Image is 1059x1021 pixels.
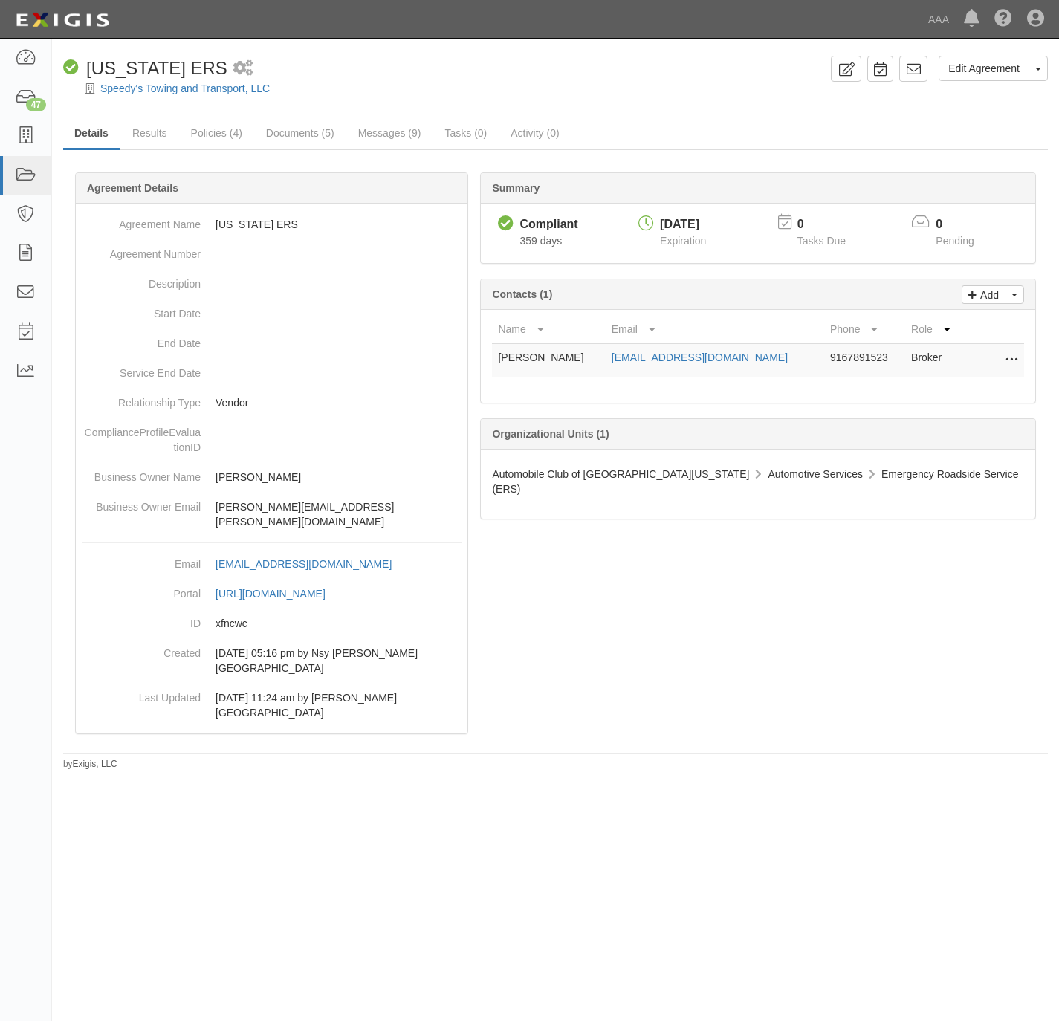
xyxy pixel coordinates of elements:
[63,56,227,81] div: California ERS
[82,388,462,418] dd: Vendor
[939,56,1029,81] a: Edit Agreement
[63,758,117,771] small: by
[492,428,609,440] b: Organizational Units (1)
[121,118,178,148] a: Results
[936,235,974,247] span: Pending
[216,558,408,570] a: [EMAIL_ADDRESS][DOMAIN_NAME]
[824,316,905,343] th: Phone
[499,118,570,148] a: Activity (0)
[82,609,201,631] dt: ID
[797,235,846,247] span: Tasks Due
[606,316,824,343] th: Email
[977,286,999,303] p: Add
[660,216,706,233] div: [DATE]
[26,98,46,111] div: 47
[905,316,965,343] th: Role
[82,328,201,351] dt: End Date
[519,235,562,247] span: Since 10/01/2024
[100,82,270,94] a: Speedy's Towing and Transport, LLC
[86,58,227,78] span: [US_STATE] ERS
[492,182,540,194] b: Summary
[82,609,462,638] dd: xfncwc
[660,235,706,247] span: Expiration
[962,285,1005,304] a: Add
[519,216,577,233] div: Compliant
[498,216,514,232] i: Compliant
[768,468,863,480] span: Automotive Services
[492,288,552,300] b: Contacts (1)
[82,239,201,262] dt: Agreement Number
[824,343,905,377] td: 9167891523
[82,210,462,239] dd: [US_STATE] ERS
[921,4,956,34] a: AAA
[216,588,342,600] a: [URL][DOMAIN_NAME]
[82,210,201,232] dt: Agreement Name
[797,216,864,233] p: 0
[82,418,201,455] dt: ComplianceProfileEvaluationID
[180,118,253,148] a: Policies (4)
[82,462,201,484] dt: Business Owner Name
[82,579,201,601] dt: Portal
[82,358,201,380] dt: Service End Date
[73,759,117,769] a: Exigis, LLC
[82,269,201,291] dt: Description
[82,683,462,727] dd: [DATE] 11:24 am by [PERSON_NAME][GEOGRAPHIC_DATA]
[82,638,201,661] dt: Created
[347,118,433,148] a: Messages (9)
[492,343,605,377] td: [PERSON_NAME]
[492,316,605,343] th: Name
[87,182,178,194] b: Agreement Details
[936,216,992,233] p: 0
[82,638,462,683] dd: [DATE] 05:16 pm by Nsy [PERSON_NAME][GEOGRAPHIC_DATA]
[63,60,79,76] i: Compliant
[82,549,201,571] dt: Email
[433,118,498,148] a: Tasks (0)
[994,10,1012,28] i: Help Center - Complianz
[905,343,965,377] td: Broker
[82,299,201,321] dt: Start Date
[492,468,749,480] span: Automobile Club of [GEOGRAPHIC_DATA][US_STATE]
[233,61,253,77] i: 1 scheduled workflow
[82,388,201,410] dt: Relationship Type
[82,492,201,514] dt: Business Owner Email
[255,118,346,148] a: Documents (5)
[216,470,462,484] p: [PERSON_NAME]
[82,683,201,705] dt: Last Updated
[63,118,120,150] a: Details
[216,557,392,571] div: [EMAIL_ADDRESS][DOMAIN_NAME]
[11,7,114,33] img: logo-5460c22ac91f19d4615b14bd174203de0afe785f0fc80cf4dbbc73dc1793850b.png
[216,499,462,529] p: [PERSON_NAME][EMAIL_ADDRESS][PERSON_NAME][DOMAIN_NAME]
[612,351,788,363] a: [EMAIL_ADDRESS][DOMAIN_NAME]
